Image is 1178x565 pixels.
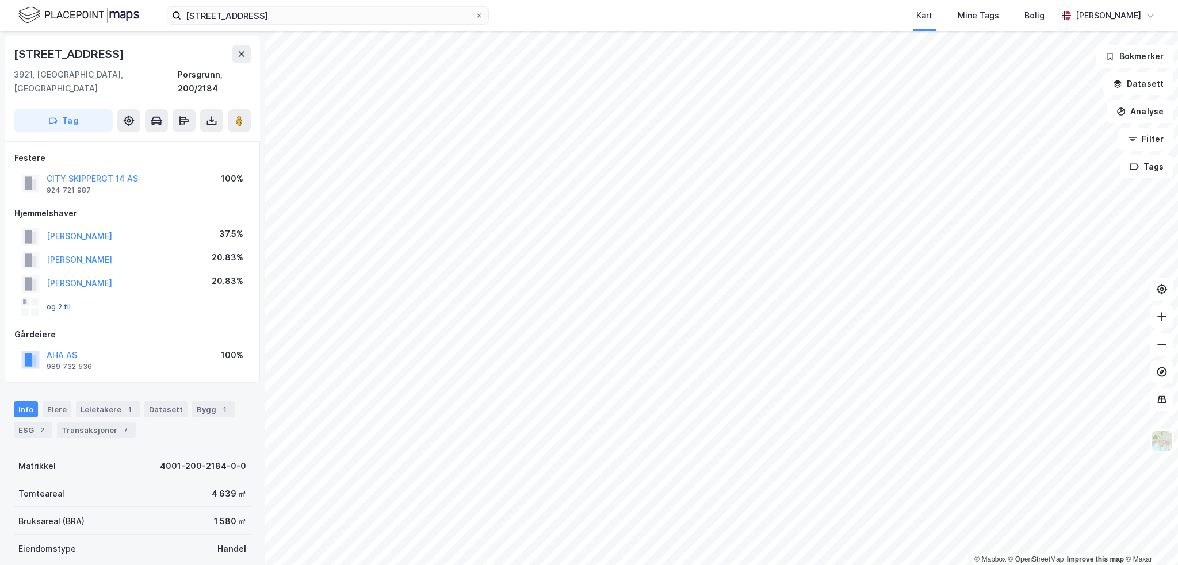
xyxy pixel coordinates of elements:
[14,151,250,165] div: Festere
[974,555,1006,563] a: Mapbox
[14,68,178,95] div: 3921, [GEOGRAPHIC_DATA], [GEOGRAPHIC_DATA]
[144,401,188,417] div: Datasett
[1120,155,1173,178] button: Tags
[14,109,113,132] button: Tag
[14,328,250,341] div: Gårdeiere
[18,514,85,528] div: Bruksareal (BRA)
[14,401,38,417] div: Info
[1103,72,1173,95] button: Datasett
[47,362,92,371] div: 989 732 536
[14,206,250,220] div: Hjemmelshaver
[18,5,139,25] img: logo.f888ab2527a4732fd821a326f86c7f29.svg
[160,459,246,473] div: 4001-200-2184-0-0
[1107,100,1173,123] button: Analyse
[219,403,230,415] div: 1
[1120,510,1178,565] div: Kontrollprogram for chat
[1008,555,1064,563] a: OpenStreetMap
[212,251,243,264] div: 20.83%
[18,542,76,556] div: Eiendomstype
[1118,128,1173,151] button: Filter
[36,424,48,436] div: 2
[1024,9,1045,22] div: Bolig
[1076,9,1141,22] div: [PERSON_NAME]
[18,459,56,473] div: Matrikkel
[221,172,243,186] div: 100%
[212,274,243,288] div: 20.83%
[18,487,64,501] div: Tomteareal
[212,487,246,501] div: 4 639 ㎡
[214,514,246,528] div: 1 580 ㎡
[1096,45,1173,68] button: Bokmerker
[14,45,127,63] div: [STREET_ADDRESS]
[221,348,243,362] div: 100%
[43,401,71,417] div: Eiere
[178,68,251,95] div: Porsgrunn, 200/2184
[1151,430,1173,452] img: Z
[217,542,246,556] div: Handel
[57,422,136,438] div: Transaksjoner
[47,186,91,195] div: 924 721 987
[76,401,140,417] div: Leietakere
[219,227,243,241] div: 37.5%
[916,9,932,22] div: Kart
[1067,555,1124,563] a: Improve this map
[1120,510,1178,565] iframe: Chat Widget
[120,424,131,436] div: 7
[192,401,235,417] div: Bygg
[14,422,52,438] div: ESG
[124,403,135,415] div: 1
[181,7,475,24] input: Søk på adresse, matrikkel, gårdeiere, leietakere eller personer
[958,9,999,22] div: Mine Tags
